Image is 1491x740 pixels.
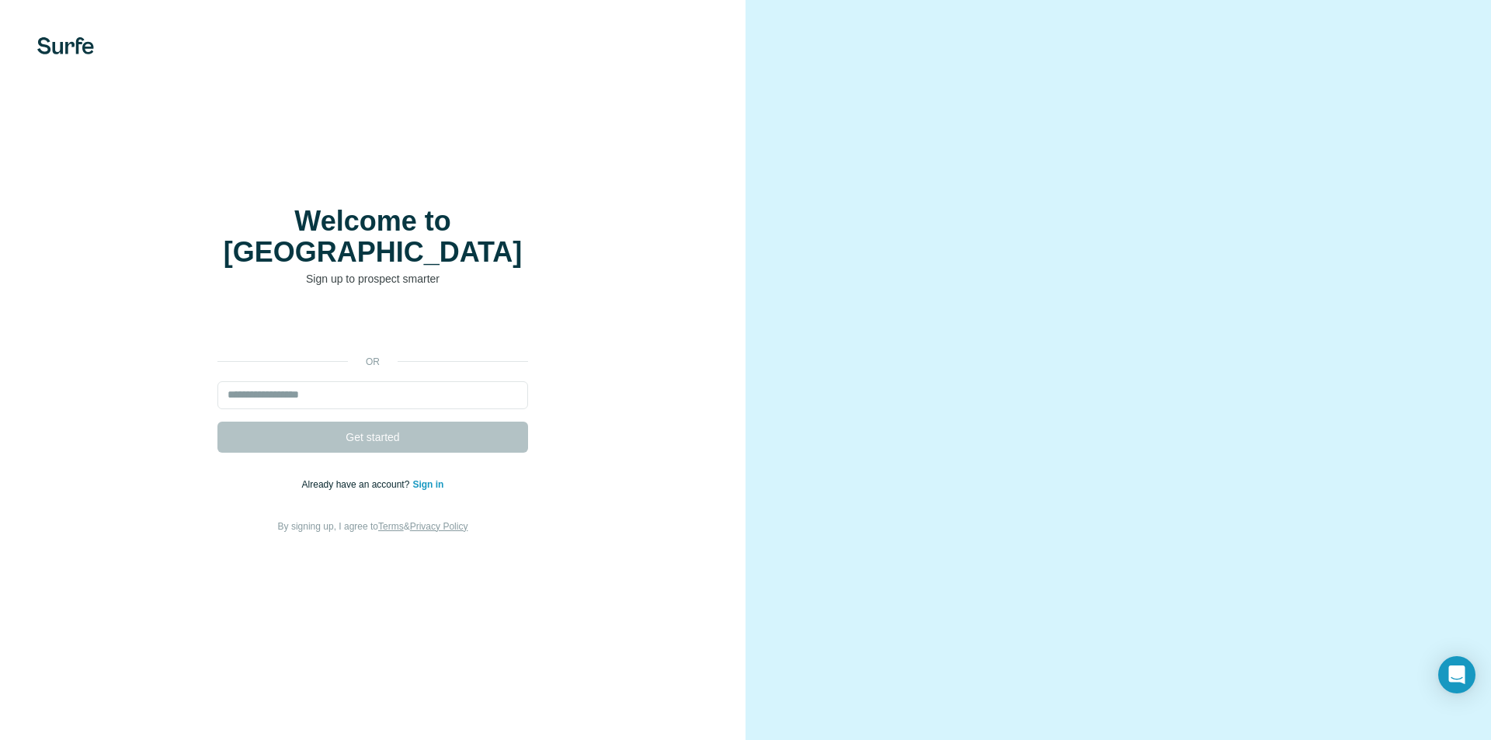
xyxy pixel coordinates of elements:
[412,479,443,490] a: Sign in
[348,355,398,369] p: or
[217,206,528,268] h1: Welcome to [GEOGRAPHIC_DATA]
[37,37,94,54] img: Surfe's logo
[410,521,468,532] a: Privacy Policy
[278,521,468,532] span: By signing up, I agree to &
[210,310,536,344] iframe: Sign in with Google Button
[378,521,404,532] a: Terms
[1438,656,1475,693] div: Open Intercom Messenger
[302,479,413,490] span: Already have an account?
[217,271,528,287] p: Sign up to prospect smarter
